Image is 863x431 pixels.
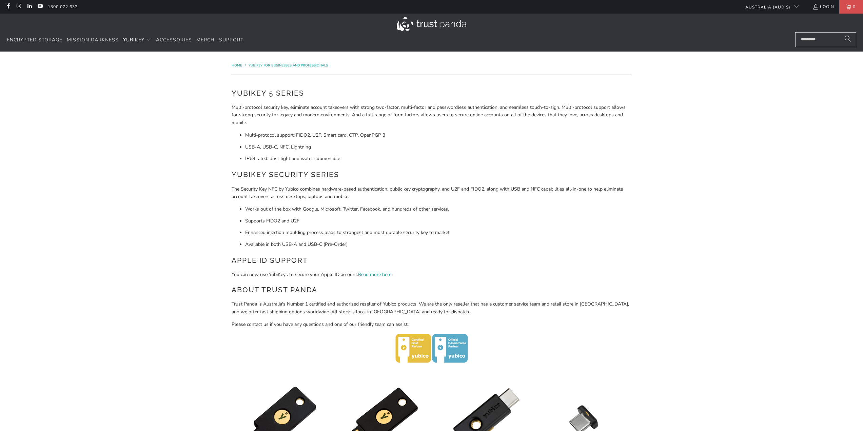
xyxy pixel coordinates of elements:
[245,217,632,225] li: Supports FIDO2 and U2F
[245,229,632,236] li: Enhanced injection moulding process leads to strongest and most durable security key to market
[16,4,21,9] a: Trust Panda Australia on Instagram
[795,32,856,47] input: Search...
[37,4,43,9] a: Trust Panda Australia on YouTube
[219,32,243,48] a: Support
[245,155,632,162] li: IP68 rated: dust tight and water submersible
[232,169,632,180] h2: YubiKey Security Series
[67,37,119,43] span: Mission Darkness
[7,32,243,48] nav: Translation missing: en.navigation.header.main_nav
[26,4,32,9] a: Trust Panda Australia on LinkedIn
[196,37,215,43] span: Merch
[245,205,632,213] li: Works out of the box with Google, Microsoft, Twitter, Facebook, and hundreds of other services.
[812,3,834,11] a: Login
[232,88,632,99] h2: YubiKey 5 Series
[196,32,215,48] a: Merch
[245,241,632,248] li: Available in both USB-A and USB-C (Pre-Order)
[245,63,246,68] span: /
[397,17,466,31] img: Trust Panda Australia
[232,185,632,201] p: The Security Key NFC by Yubico combines hardware-based authentication, public key cryptography, a...
[123,37,144,43] span: YubiKey
[232,321,632,328] p: Please contact us if you have any questions and one of our friendly team can assist.
[67,32,119,48] a: Mission Darkness
[839,32,856,47] button: Search
[219,37,243,43] span: Support
[48,3,78,11] a: 1300 072 632
[7,32,62,48] a: Encrypted Storage
[232,255,632,266] h2: Apple ID Support
[156,32,192,48] a: Accessories
[232,300,632,316] p: Trust Panda is Australia's Number 1 certified and authorised reseller of Yubico products. We are ...
[245,132,632,139] li: Multi-protocol support; FIDO2, U2F, Smart card, OTP, OpenPGP 3
[156,37,192,43] span: Accessories
[232,104,632,126] p: Multi-protocol security key, eliminate account takeovers with strong two-factor, multi-factor and...
[5,4,11,9] a: Trust Panda Australia on Facebook
[249,63,328,68] a: YubiKey for Businesses and Professionals
[232,285,632,295] h2: About Trust Panda
[232,271,632,278] p: You can now use YubiKeys to secure your Apple ID account. .
[123,32,152,48] summary: YubiKey
[358,271,391,278] a: Read more here
[232,63,242,68] span: Home
[232,63,243,68] a: Home
[7,37,62,43] span: Encrypted Storage
[245,143,632,151] li: USB-A, USB-C, NFC, Lightning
